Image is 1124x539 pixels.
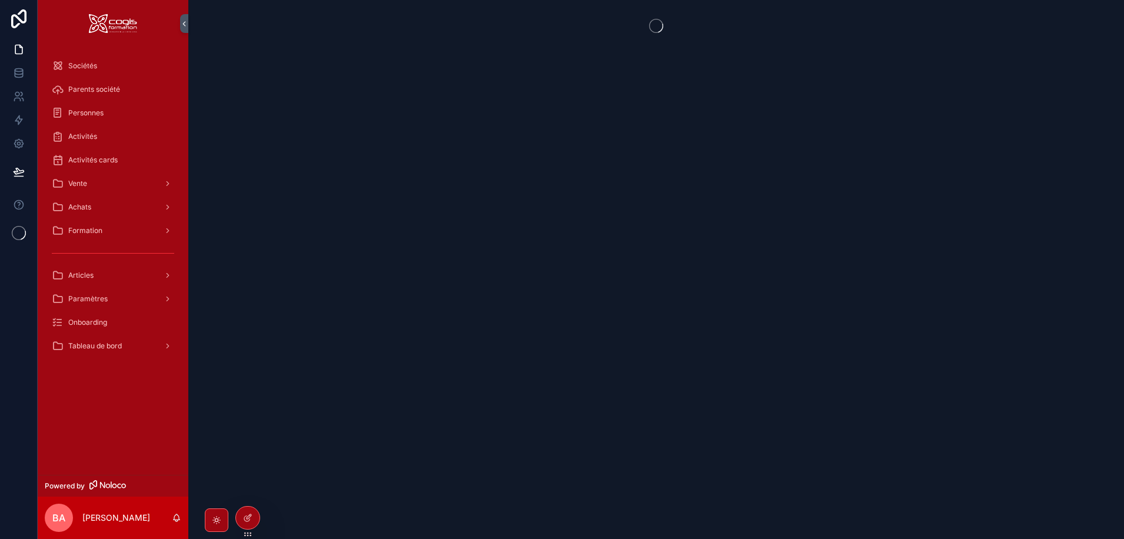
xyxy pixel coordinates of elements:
[45,265,181,286] a: Articles
[68,271,94,280] span: Articles
[52,511,65,525] span: BA
[38,47,188,372] div: scrollable content
[38,475,188,497] a: Powered by
[68,108,104,118] span: Personnes
[89,14,137,33] img: App logo
[45,312,181,333] a: Onboarding
[68,226,102,235] span: Formation
[68,132,97,141] span: Activités
[68,318,107,327] span: Onboarding
[45,197,181,218] a: Achats
[68,85,120,94] span: Parents société
[68,155,118,165] span: Activités cards
[45,55,181,76] a: Sociétés
[68,61,97,71] span: Sociétés
[45,220,181,241] a: Formation
[68,294,108,304] span: Paramètres
[68,341,122,351] span: Tableau de bord
[68,202,91,212] span: Achats
[45,288,181,310] a: Paramètres
[45,481,85,491] span: Powered by
[82,512,150,524] p: [PERSON_NAME]
[45,126,181,147] a: Activités
[45,79,181,100] a: Parents société
[45,173,181,194] a: Vente
[45,149,181,171] a: Activités cards
[45,335,181,357] a: Tableau de bord
[45,102,181,124] a: Personnes
[68,179,87,188] span: Vente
